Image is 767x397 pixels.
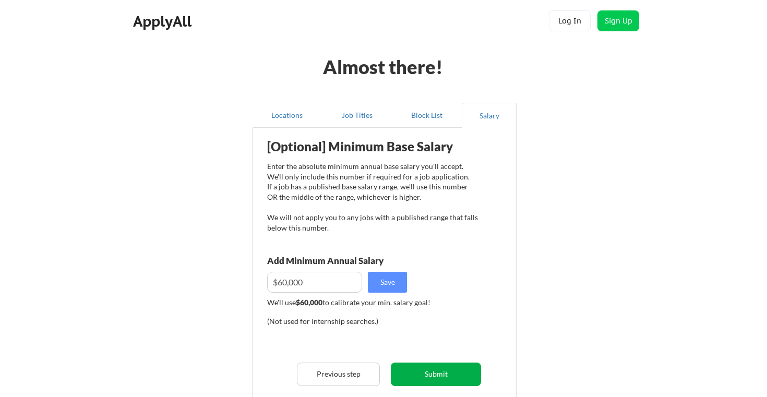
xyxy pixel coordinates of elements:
button: Sign Up [597,10,639,31]
div: Almost there! [310,57,456,76]
button: Job Titles [322,103,392,128]
div: Enter the absolute minimum annual base salary you'll accept. We'll only include this number if re... [267,161,478,233]
div: (Not used for internship searches.) [267,316,409,327]
button: Save [368,272,407,293]
input: E.g. $100,000 [267,272,362,293]
button: Locations [252,103,322,128]
button: Previous step [297,363,380,386]
button: Log In [549,10,591,31]
strong: $60,000 [296,298,322,307]
button: Salary [462,103,517,128]
button: Submit [391,363,481,386]
div: [Optional] Minimum Base Salary [267,140,478,153]
div: ApplyAll [133,13,195,30]
div: Add Minimum Annual Salary [267,256,430,265]
div: We'll use to calibrate your min. salary goal! [267,297,478,308]
button: Block List [392,103,462,128]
